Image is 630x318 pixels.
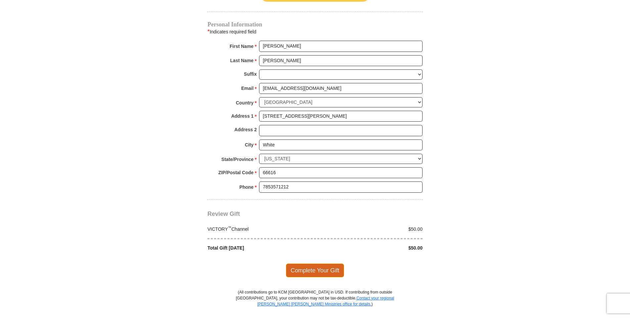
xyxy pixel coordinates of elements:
div: $50.00 [315,245,426,252]
div: Total Gift [DATE] [204,245,315,252]
strong: Phone [240,182,254,192]
strong: First Name [230,42,253,51]
strong: Address 1 [231,111,254,121]
div: Indicates required field [207,27,423,36]
div: $50.00 [315,226,426,233]
strong: Suffix [244,69,257,79]
strong: ZIP/Postal Code [218,168,254,177]
div: VICTORY Channel [204,226,315,233]
strong: Email [241,84,253,93]
strong: City [245,140,253,149]
span: Review Gift [207,211,240,217]
sup: ™ [228,225,232,229]
a: Contact your regional [PERSON_NAME] [PERSON_NAME] Ministries office for details. [257,296,394,306]
h4: Personal Information [207,22,423,27]
strong: Address 2 [234,125,257,134]
span: Complete Your Gift [286,263,344,277]
strong: State/Province [221,155,253,164]
strong: Country [236,98,254,107]
strong: Last Name [230,56,254,65]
